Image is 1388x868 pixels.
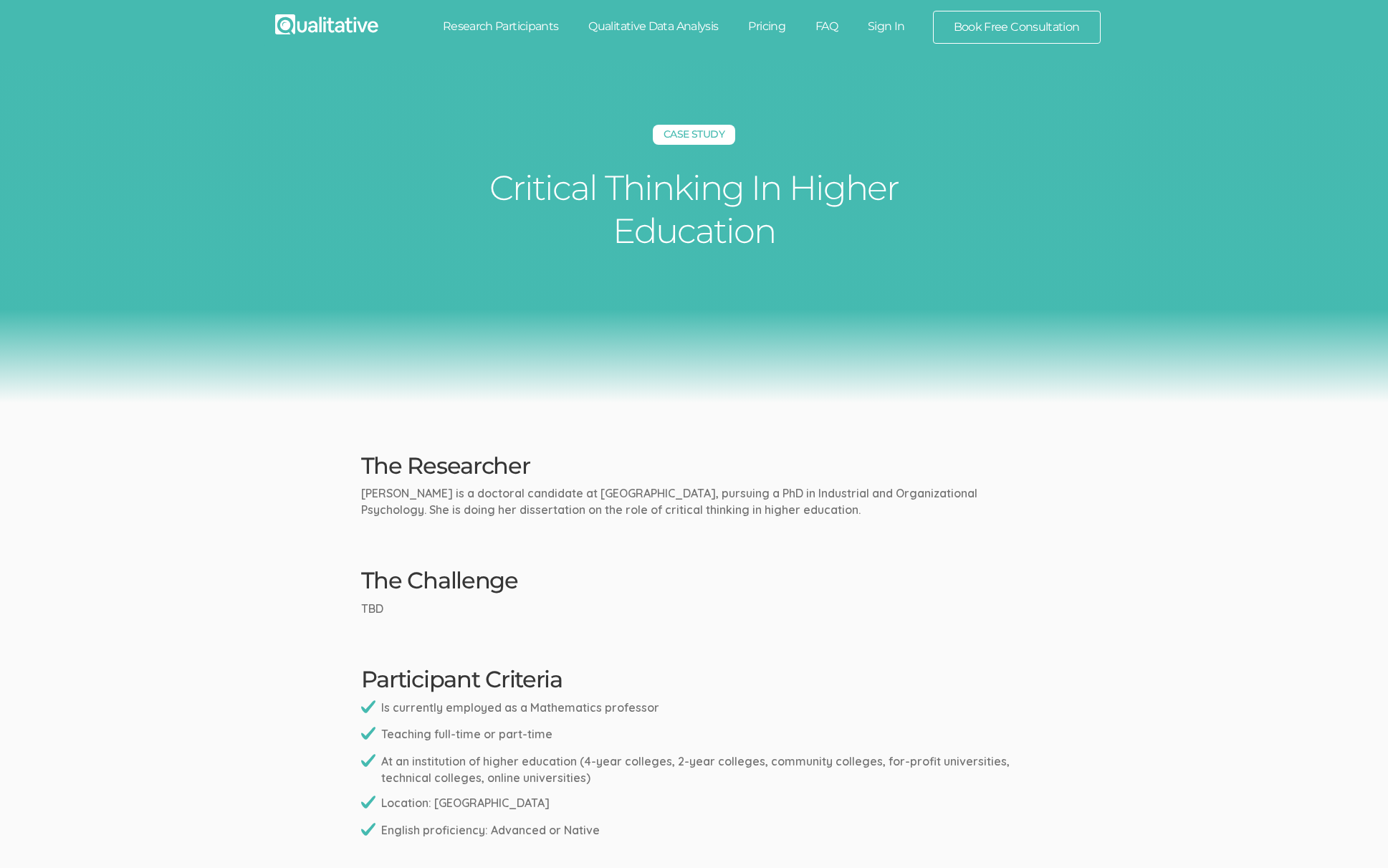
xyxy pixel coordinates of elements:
[573,11,733,42] a: Qualitative Data Analysis
[361,453,1028,478] h2: The Researcher
[361,485,1028,518] p: [PERSON_NAME] is a doctoral candidate at [GEOGRAPHIC_DATA], pursuing a PhD in Industrial and Orga...
[275,14,378,34] img: Qualitative
[934,11,1100,43] a: Book Free Consultation
[361,822,1028,841] li: English proficiency: Advanced or Native
[361,753,1028,786] li: At an institution of higher education (4-year colleges, 2-year colleges, community colleges, for-...
[479,166,909,252] h1: Critical Thinking In Higher Education
[1316,799,1388,868] iframe: Chat Widget
[733,11,800,42] a: Pricing
[800,11,853,42] a: FAQ
[361,601,1028,617] p: TBD
[428,11,574,42] a: Research Participants
[361,568,1028,593] h2: The Challenge
[361,795,1028,814] li: Location: [GEOGRAPHIC_DATA]
[361,726,1028,745] li: Teaching full-time or part-time
[853,11,920,42] a: Sign In
[361,700,1028,718] li: Is currently employed as a Mathematics professor
[653,125,735,145] h5: Case Study
[361,667,1028,692] h2: Participant Criteria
